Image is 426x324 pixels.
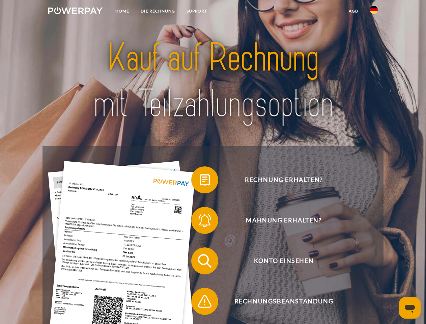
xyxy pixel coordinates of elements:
img: de [370,6,378,14]
a: agb [343,5,364,17]
iframe: Schaltfläche zum Öffnen des Messaging-Fensters [399,297,421,319]
img: qb_bell.svg [196,212,213,229]
img: logo-powerpay-white.svg [48,7,103,14]
img: qb_bill.svg [196,171,213,188]
a: Home [110,5,135,17]
button: Rechnung erhalten? [191,166,367,193]
span: Rechnung erhalten? [201,166,366,193]
button: Konto einsehen [191,247,367,274]
button: Rechnungsbeanstandung [191,288,367,315]
button: Mahnung erhalten? [191,207,367,234]
a: SUPPORT [181,5,213,17]
img: qb_warning.svg [196,293,213,310]
img: title-powerpay_de.svg [64,32,362,129]
img: qb_search.svg [196,252,213,269]
span: Mahnung erhalten? [201,207,366,234]
span: Rechnungsbeanstandung [201,288,366,315]
span: Konto einsehen [201,247,366,274]
a: DIE RECHNUNG [135,5,181,17]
